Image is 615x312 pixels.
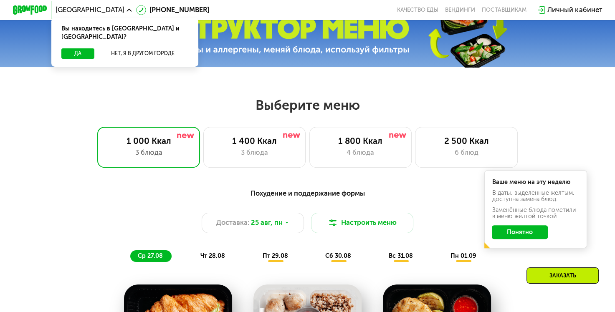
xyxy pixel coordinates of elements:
div: Ваше меню на эту неделю [492,179,579,185]
a: Качество еды [397,7,438,13]
div: 3 блюда [212,148,297,158]
button: Понятно [492,225,548,239]
span: сб 30.08 [325,252,351,259]
div: 1 000 Ккал [106,136,191,146]
div: Похудение и поддержание формы [55,188,560,199]
span: [GEOGRAPHIC_DATA] [56,7,124,13]
button: Настроить меню [311,213,414,233]
span: ср 27.08 [138,252,163,259]
h2: Выберите меню [27,97,587,113]
div: Личный кабинет [547,5,602,15]
div: Вы находитесь в [GEOGRAPHIC_DATA] и [GEOGRAPHIC_DATA]? [51,18,198,49]
span: 25 авг, пн [251,218,283,228]
button: Нет, я в другом городе [98,48,188,59]
a: [PHONE_NUMBER] [136,5,210,15]
span: пн 01.09 [450,252,476,259]
a: Вендинги [445,7,475,13]
div: 2 500 Ккал [424,136,509,146]
div: 1 400 Ккал [212,136,297,146]
div: Заказать [526,267,599,284]
div: В даты, выделенные желтым, доступна замена блюд. [492,190,579,202]
button: Да [61,48,94,59]
span: пт 29.08 [263,252,288,259]
div: 6 блюд [424,148,509,158]
div: 1 800 Ккал [318,136,403,146]
span: Доставка: [216,218,249,228]
div: Заменённые блюда пометили в меню жёлтой точкой. [492,207,579,219]
span: чт 28.08 [200,252,225,259]
div: 3 блюда [106,148,191,158]
span: вс 31.08 [389,252,413,259]
div: поставщикам [482,7,526,13]
div: 4 блюда [318,148,403,158]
